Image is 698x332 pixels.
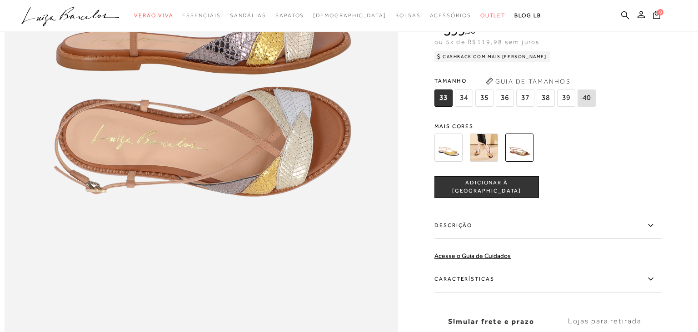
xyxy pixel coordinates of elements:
span: 33 [434,89,453,106]
span: 0 [657,9,663,15]
span: 34 [455,89,473,106]
img: RASTEIRA EM COURO DOURADO E PRETO COM TIRAS [470,133,498,161]
span: Outlet [480,12,506,19]
span: 38 [537,89,555,106]
a: noSubCategoriesText [480,7,506,24]
i: , [465,26,475,35]
div: Cashback com Mais [PERSON_NAME] [434,51,550,62]
button: ADICIONAR À [GEOGRAPHIC_DATA] [434,176,539,198]
span: Acessórios [430,12,471,19]
label: Descrição [434,212,662,238]
span: 37 [516,89,534,106]
span: 35 [475,89,494,106]
a: noSubCategoriesText [275,7,304,24]
span: 39 [557,89,575,106]
a: noSubCategoriesText [230,7,266,24]
a: Acesse o Guia de Cuidados [434,252,511,259]
button: 0 [650,10,663,22]
span: ou 5x de R$119,98 sem juros [434,38,539,45]
span: 36 [496,89,514,106]
a: noSubCategoriesText [430,7,471,24]
a: BLOG LB [514,7,541,24]
span: Tamanho [434,74,598,87]
span: Bolsas [395,12,421,19]
button: Guia de Tamanhos [483,74,573,88]
span: BLOG LB [514,12,541,19]
span: Sapatos [275,12,304,19]
span: Verão Viva [134,12,173,19]
a: noSubCategoriesText [134,7,173,24]
span: [DEMOGRAPHIC_DATA] [313,12,386,19]
span: Sandálias [230,12,266,19]
label: Características [434,266,662,292]
a: noSubCategoriesText [395,7,421,24]
span: 40 [578,89,596,106]
img: RASTEIRA EM COURO DOURADO E OFF WHITE COM TIRAS [434,133,463,161]
img: RASTEIRA EM COURO MULTICOLOR COM TIRAS [505,133,533,161]
span: Essenciais [182,12,220,19]
a: noSubCategoriesText [313,7,386,24]
span: ADICIONAR À [GEOGRAPHIC_DATA] [435,179,538,195]
a: noSubCategoriesText [182,7,220,24]
span: Mais cores [434,123,662,129]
